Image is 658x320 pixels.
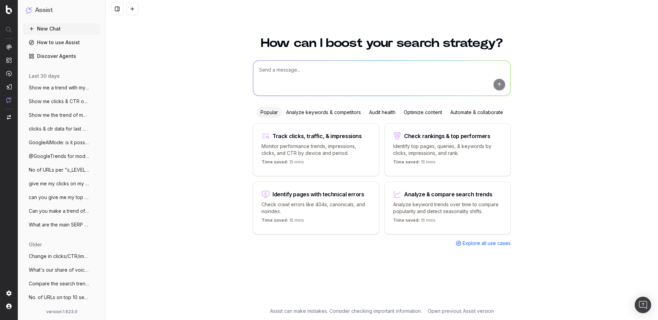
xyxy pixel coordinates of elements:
[635,297,651,313] div: Open Intercom Messenger
[6,5,12,14] img: Botify logo
[23,23,100,34] button: New Chat
[29,84,89,91] span: Show me a trend with my website's clicks
[23,292,100,303] button: No. of URLs on top 10 segments for "s_LE
[261,201,370,215] p: Check crawl errors like 404s, canonicals, and noindex.
[23,37,100,48] a: How to use Assist
[393,201,502,215] p: Analyze keyword trends over time to compare popularity and detect seasonality shifts.
[23,137,100,148] button: GoogleAIMode: is it possible / planned t
[23,219,100,230] button: What are the main SERP features for 'how
[29,125,89,132] span: clicks & ctr data for last 7 days
[261,218,288,223] span: Time saved:
[6,84,12,89] img: Studio
[29,221,89,228] span: What are the main SERP features for 'how
[261,159,288,164] span: Time saved:
[29,294,89,301] span: No. of URLs on top 10 segments for "s_LE
[29,167,89,173] span: No of URLs per "s_LEVEL2_FOLDERS"
[29,280,89,287] span: Compare the search trends for 'artificia
[6,71,12,76] img: Activation
[393,143,502,157] p: Identify top pages, queries, & keywords by clicks, impressions, and rank.
[261,218,304,226] p: 15 mins
[23,192,100,203] button: can you give me my top performing pages
[23,306,100,317] button: No. of URLs on top 10 segment for "s_LEV
[393,218,436,226] p: 15 mins
[253,37,511,49] h1: How can I boost your search strategy?
[23,206,100,217] button: Can you make a trend of my clicks month
[256,107,282,118] div: Popular
[261,159,304,168] p: 15 mins
[29,241,42,248] span: older
[23,251,100,262] button: Change in clicks/CTR/impressions over la
[29,73,60,79] span: last 30 days
[23,151,100,162] button: @GoogleTrends for modular sofa
[29,194,89,201] span: can you give me my top performing pages
[456,240,511,247] a: Explore all use cases
[29,267,89,273] span: What's our share of voice for 'skincare'
[272,192,364,197] div: Identify pages with technical errors
[272,133,362,139] div: Track clicks, traffic, & impressions
[6,57,12,63] img: Intelligence
[23,264,100,275] button: What's our share of voice for 'skincare'
[446,107,507,118] div: Automate & collaborate
[26,309,97,315] div: version: 1.623.0
[29,253,89,260] span: Change in clicks/CTR/impressions over la
[23,164,100,175] button: No of URLs per "s_LEVEL2_FOLDERS"
[29,153,89,160] span: @GoogleTrends for modular sofa
[29,98,89,105] span: Show me clicks & CTR on last 7 days vs p
[26,5,97,15] button: Assist
[261,143,370,157] p: Monitor performance trends, impressions, clicks, and CTR by device and period.
[35,5,53,15] h1: Assist
[463,240,511,247] span: Explore all use cases
[6,291,12,296] img: Setting
[400,107,446,118] div: Optimize content
[393,159,436,168] p: 15 mins
[23,51,100,62] a: Discover Agents
[393,159,420,164] span: Time saved:
[29,180,89,187] span: give me my clicks on my segment "product
[23,96,100,107] button: Show me clicks & CTR on last 7 days vs p
[23,278,100,289] button: Compare the search trends for 'artificia
[29,208,89,214] span: Can you make a trend of my clicks month
[23,123,100,134] button: clicks & ctr data for last 7 days
[282,107,365,118] div: Analyze keywords & competitors
[6,304,12,309] img: My account
[26,7,32,13] img: Assist
[365,107,400,118] div: Audit health
[23,110,100,121] button: Show me the trend of my website's clicks
[29,112,89,119] span: Show me the trend of my website's clicks
[404,133,490,139] div: Check rankings & top performers
[404,192,492,197] div: Analyze & compare search trends
[270,308,422,315] p: Assist can make mistakes. Consider checking important information.
[393,218,420,223] span: Time saved:
[23,82,100,93] button: Show me a trend with my website's clicks
[29,139,89,146] span: GoogleAIMode: is it possible / planned t
[6,44,12,50] img: Analytics
[7,115,11,120] img: Switch project
[428,308,494,315] a: Open previous Assist version
[23,178,100,189] button: give me my clicks on my segment "product
[6,97,12,103] img: Assist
